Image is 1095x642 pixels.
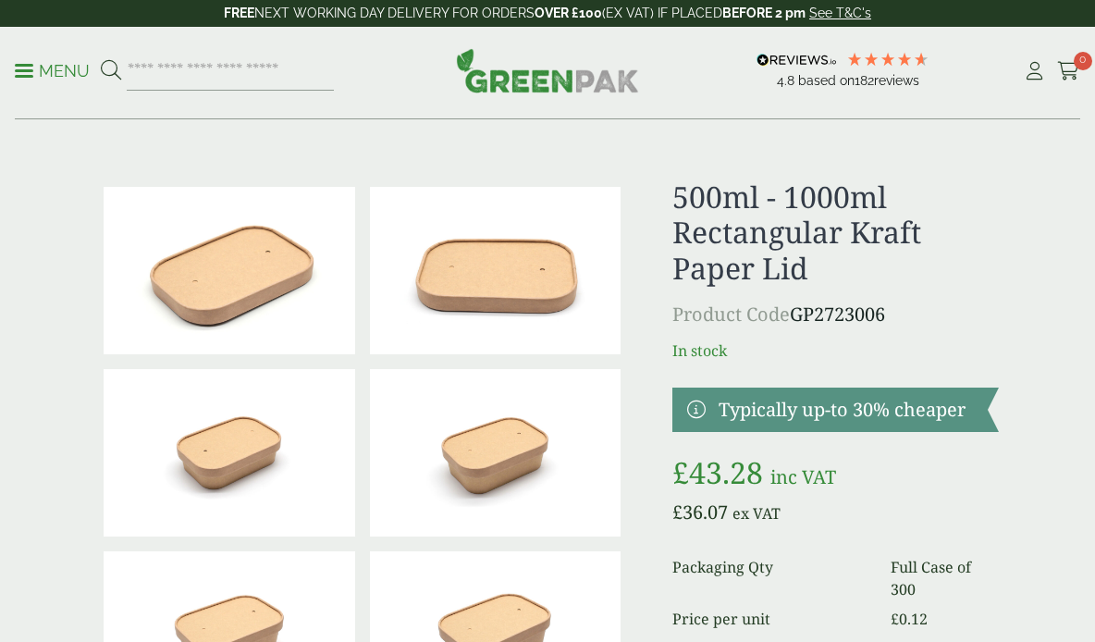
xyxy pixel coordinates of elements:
a: 0 [1057,57,1080,85]
img: 2723006 Paper Lid For Rectangular Kraft Bowl 650ml V2.jpg [370,369,621,537]
bdi: 36.07 [672,500,728,525]
p: Menu [15,60,90,82]
i: Cart [1057,62,1080,80]
span: £ [891,609,899,629]
span: £ [672,500,683,525]
span: reviews [874,73,919,88]
span: 0 [1074,52,1092,70]
img: 2723006 Paper Lid For Rectangular Kraft Bowl 500ml V2.jpg [104,369,355,537]
dd: Full Case of 300 [891,556,999,600]
span: ex VAT [732,503,781,524]
strong: OVER £100 [535,6,602,20]
span: Product Code [672,302,790,327]
strong: FREE [224,6,254,20]
span: Based on [798,73,855,88]
h1: 500ml - 1000ml Rectangular Kraft Paper Lid [672,179,999,286]
dt: Packaging Qty [672,556,868,600]
span: 182 [855,73,874,88]
bdi: 0.12 [891,609,928,629]
a: Menu [15,60,90,79]
img: 2723006 Paper Lid For Rectangular Kraft Bowl V2.jpg [370,187,621,354]
div: 4.79 Stars [846,51,929,68]
img: REVIEWS.io [757,54,837,67]
bdi: 43.28 [672,452,763,492]
span: £ [672,452,689,492]
strong: BEFORE 2 pm [722,6,806,20]
i: My Account [1023,62,1046,80]
dt: Price per unit [672,608,868,630]
p: In stock [672,340,999,362]
p: GP2723006 [672,301,999,328]
span: inc VAT [770,464,836,489]
a: See T&C's [809,6,871,20]
img: 2723006 Paper Lid For Rectangular Kraft Bowl V1 [104,187,355,354]
img: GreenPak Supplies [456,48,639,93]
span: 4.8 [777,73,798,88]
